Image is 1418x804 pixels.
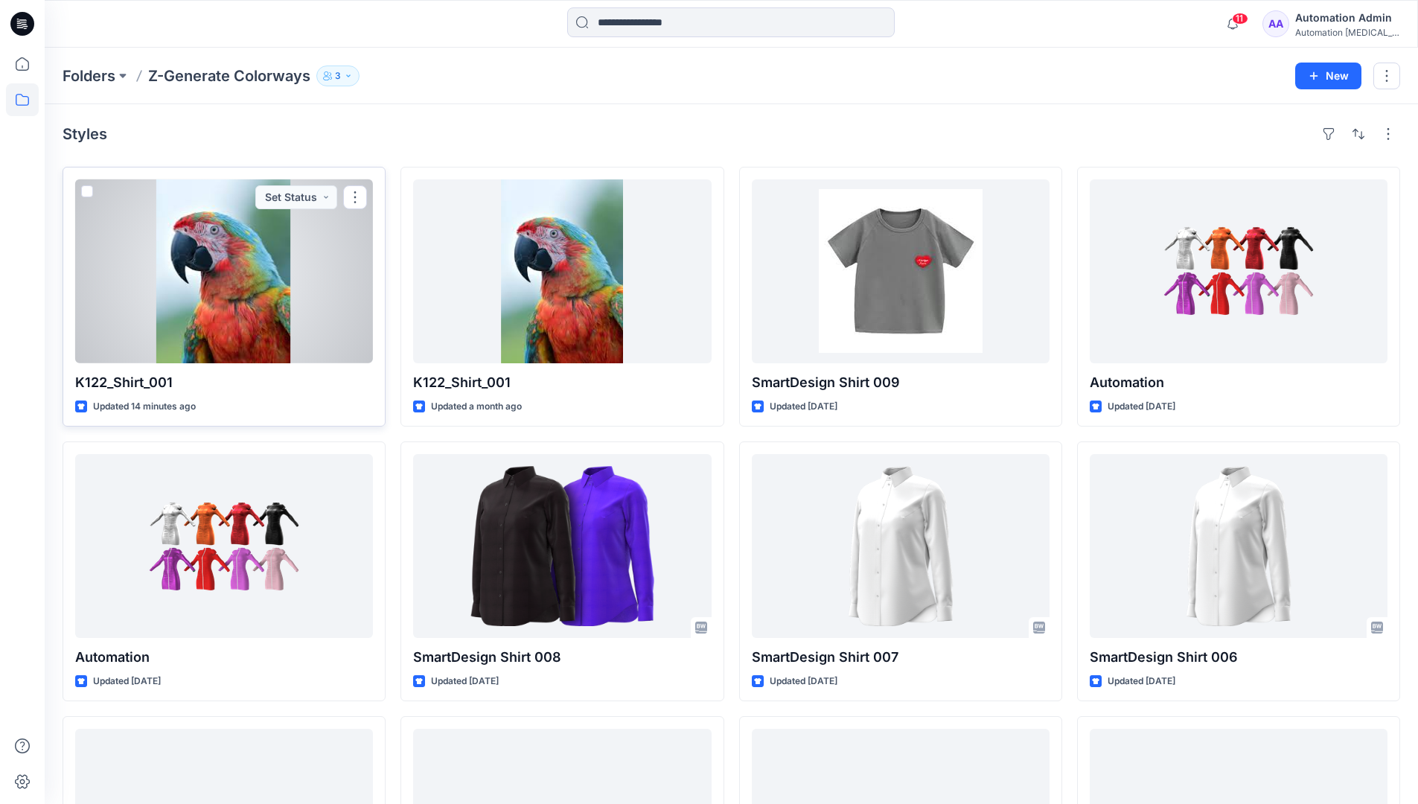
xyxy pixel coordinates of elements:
[1295,9,1399,27] div: Automation Admin
[1295,63,1361,89] button: New
[413,454,711,638] a: SmartDesign Shirt 008
[431,399,522,415] p: Updated a month ago
[1090,647,1387,668] p: SmartDesign Shirt 006
[75,179,373,363] a: K122_Shirt_001
[770,674,837,689] p: Updated [DATE]
[335,68,341,84] p: 3
[413,372,711,393] p: K122_Shirt_001
[1090,454,1387,638] a: SmartDesign Shirt 006
[148,66,310,86] p: Z-Generate Colorways
[75,372,373,393] p: K122_Shirt_001
[75,647,373,668] p: Automation
[93,674,161,689] p: Updated [DATE]
[770,399,837,415] p: Updated [DATE]
[1232,13,1248,25] span: 11
[1295,27,1399,38] div: Automation [MEDICAL_DATA]...
[1090,179,1387,363] a: Automation
[93,399,196,415] p: Updated 14 minutes ago
[1090,372,1387,393] p: Automation
[63,66,115,86] a: Folders
[413,647,711,668] p: SmartDesign Shirt 008
[1108,399,1175,415] p: Updated [DATE]
[63,125,107,143] h4: Styles
[752,179,1050,363] a: SmartDesign Shirt 009
[752,372,1050,393] p: SmartDesign Shirt 009
[1108,674,1175,689] p: Updated [DATE]
[413,179,711,363] a: K122_Shirt_001
[1262,10,1289,37] div: AA
[431,674,499,689] p: Updated [DATE]
[752,647,1050,668] p: SmartDesign Shirt 007
[752,454,1050,638] a: SmartDesign Shirt 007
[316,66,360,86] button: 3
[75,454,373,638] a: Automation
